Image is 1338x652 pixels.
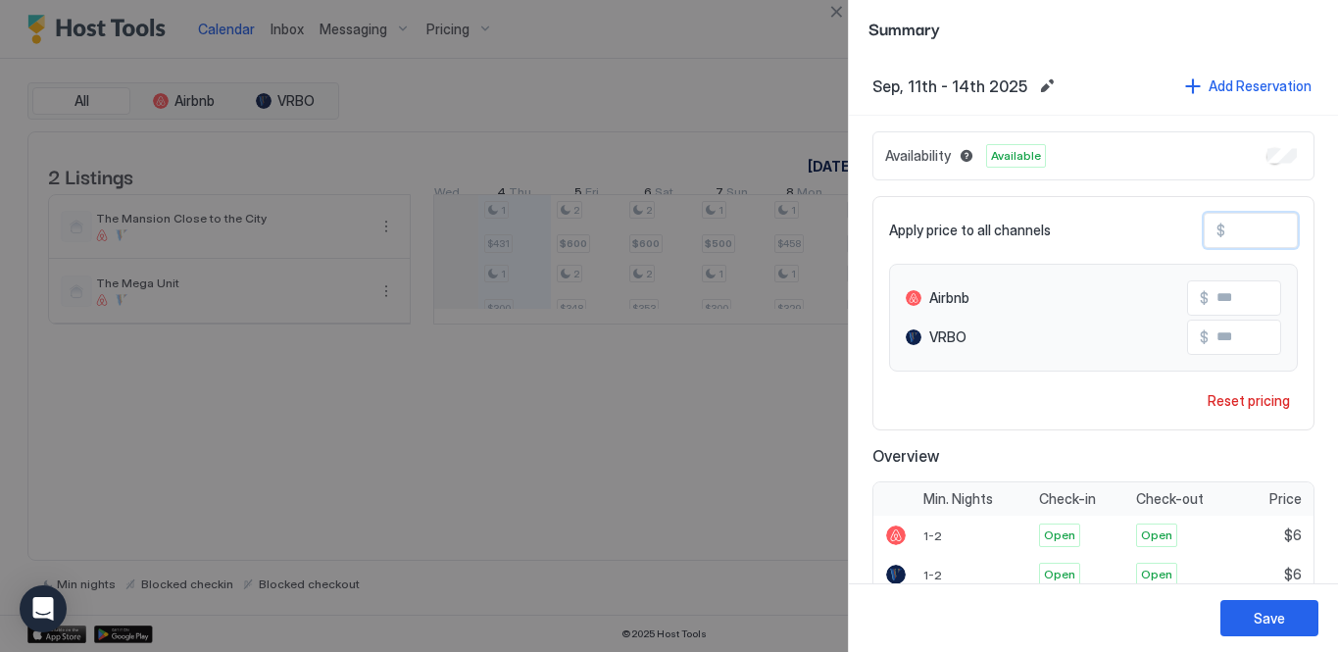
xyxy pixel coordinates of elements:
[1044,566,1075,583] span: Open
[889,222,1051,239] span: Apply price to all channels
[872,446,1314,466] span: Overview
[1208,390,1290,411] div: Reset pricing
[929,328,966,346] span: VRBO
[1220,600,1318,636] button: Save
[885,147,951,165] span: Availability
[1254,608,1285,628] div: Save
[1284,527,1302,544] span: $6
[1216,222,1225,239] span: $
[1136,490,1204,508] span: Check-out
[872,76,1027,96] span: Sep, 11th - 14th 2025
[991,147,1041,165] span: Available
[1141,566,1172,583] span: Open
[1039,490,1096,508] span: Check-in
[923,528,942,543] span: 1-2
[20,585,67,632] div: Open Intercom Messenger
[1200,387,1298,414] button: Reset pricing
[955,144,978,168] button: Blocked dates override all pricing rules and remain unavailable until manually unblocked
[923,568,942,582] span: 1-2
[1209,75,1312,96] div: Add Reservation
[1200,289,1209,307] span: $
[1035,75,1059,98] button: Edit date range
[929,289,969,307] span: Airbnb
[1141,527,1172,544] span: Open
[1269,490,1302,508] span: Price
[868,16,1318,40] span: Summary
[923,490,993,508] span: Min. Nights
[1284,566,1302,583] span: $6
[1200,328,1209,346] span: $
[1182,73,1314,99] button: Add Reservation
[1044,527,1075,544] span: Open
